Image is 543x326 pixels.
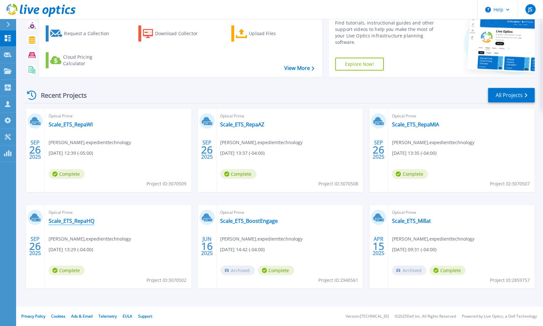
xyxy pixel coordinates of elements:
[335,20,440,45] div: Find tutorials, instructional guides and other support videos to help you make the most of your L...
[29,234,41,258] div: SEP 2025
[220,139,303,146] span: [PERSON_NAME] , expedienttechnology
[201,234,213,258] div: JUN 2025
[220,266,255,275] span: Archived
[201,147,213,153] span: 26
[25,87,96,103] div: Recent Projects
[249,27,301,40] div: Upload Files
[49,113,188,120] span: Optical Prime
[392,169,428,179] span: Complete
[21,313,45,319] a: Privacy Policy
[220,209,360,216] span: Optical Prime
[392,150,436,157] span: [DATE] 13:35 (-04:00)
[201,243,213,249] span: 16
[490,180,530,187] span: Project ID: 3070507
[392,266,426,275] span: Archived
[392,235,474,242] span: [PERSON_NAME] , expedienttechnology
[98,313,117,319] a: Telemetry
[147,180,187,187] span: Project ID: 3070509
[284,65,314,71] a: View More
[71,313,93,319] a: Ads & Email
[490,277,530,284] span: Project ID: 2859757
[392,246,436,253] span: [DATE] 09:31 (-04:00)
[220,169,257,179] span: Complete
[392,113,531,120] span: Optical Prime
[392,139,474,146] span: [PERSON_NAME] , expedienttechnology
[318,180,358,187] span: Project ID: 3070508
[488,88,535,103] a: All Projects
[392,218,431,224] a: Scale_ETS_Millat
[138,25,210,42] a: Download Collector
[462,314,537,319] li: Powered by Live Optics, a Dell Technology
[49,266,85,275] span: Complete
[335,58,384,71] a: Explore Now!
[220,235,303,242] span: [PERSON_NAME] , expedienttechnology
[49,246,93,253] span: [DATE] 13:29 (-04:00)
[51,313,65,319] a: Cookies
[155,27,207,40] div: Download Collector
[373,243,385,249] span: 15
[147,277,187,284] span: Project ID: 3070502
[430,266,466,275] span: Complete
[49,235,131,242] span: [PERSON_NAME] , expedienttechnology
[392,121,439,128] a: Scale_ETS_RepaMIA
[49,150,93,157] span: [DATE] 12:39 (-05:00)
[201,138,213,162] div: SEP 2025
[220,150,265,157] span: [DATE] 13:37 (-04:00)
[49,139,131,146] span: [PERSON_NAME] , expedienttechnology
[220,113,360,120] span: Optical Prime
[392,209,531,216] span: Optical Prime
[49,218,94,224] a: Scale_ETS_RepaHQ
[346,314,389,319] li: Version: [TECHNICAL_ID]
[373,147,385,153] span: 26
[63,54,115,67] div: Cloud Pricing Calculator
[29,147,41,153] span: 26
[29,138,41,162] div: SEP 2025
[49,169,85,179] span: Complete
[395,314,456,319] li: © 2025 Dell Inc. All Rights Reserved
[64,27,116,40] div: Request a Collection
[49,121,93,128] a: Scale_ETS_RepaWI
[29,243,41,249] span: 26
[318,277,358,284] span: Project ID: 2940561
[138,313,152,319] a: Support
[373,138,385,162] div: SEP 2025
[258,266,294,275] span: Complete
[46,25,117,42] a: Request a Collection
[231,25,303,42] a: Upload Files
[220,246,265,253] span: [DATE] 14:42 (-04:00)
[220,121,265,128] a: Scale_ETS_RepaAZ
[529,7,533,12] span: JS
[123,313,132,319] a: EULA
[49,209,188,216] span: Optical Prime
[373,234,385,258] div: APR 2025
[46,52,117,68] a: Cloud Pricing Calculator
[220,218,278,224] a: Scale_ETS_BoostEngage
